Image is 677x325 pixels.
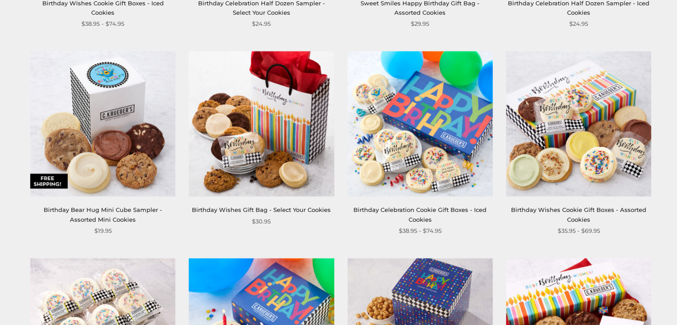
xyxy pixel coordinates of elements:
span: $30.95 [252,217,271,226]
span: $29.95 [411,19,429,28]
span: $24.95 [569,19,588,28]
img: Birthday Wishes Gift Bag - Select Your Cookies [189,51,334,196]
span: $38.95 - $74.95 [81,19,124,28]
img: Birthday Wishes Cookie Gift Boxes - Assorted Cookies [506,51,651,196]
span: $35.95 - $69.95 [557,226,600,236]
a: Birthday Bear Hug Mini Cube Sampler - Assorted Mini Cookies [44,206,162,223]
span: $19.95 [94,226,112,236]
iframe: Sign Up via Text for Offers [7,291,92,318]
img: Birthday Bear Hug Mini Cube Sampler - Assorted Mini Cookies [30,51,175,196]
a: Birthday Wishes Gift Bag - Select Your Cookies [192,206,331,213]
a: Birthday Wishes Cookie Gift Boxes - Assorted Cookies [511,206,646,223]
img: Birthday Celebration Cookie Gift Boxes - Iced Cookies [347,51,492,196]
a: Birthday Celebration Cookie Gift Boxes - Iced Cookies [353,206,486,223]
span: $38.95 - $74.95 [399,226,442,236]
a: Birthday Celebration Cookie Gift Boxes - Iced Cookies [348,51,493,196]
span: $24.95 [252,19,271,28]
